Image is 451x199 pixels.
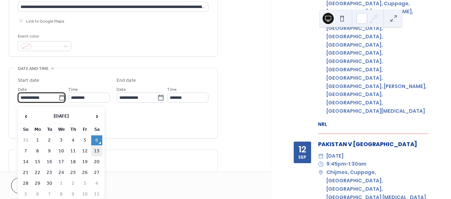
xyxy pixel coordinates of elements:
[32,178,43,189] td: 29
[20,135,31,145] td: 31
[91,178,102,189] td: 4
[91,125,102,135] th: Sa
[318,152,324,160] div: ​
[68,135,79,145] td: 4
[18,33,70,40] div: Event color
[91,146,102,156] td: 13
[117,77,136,84] div: End date
[32,146,43,156] td: 8
[44,168,55,178] td: 23
[91,157,102,167] td: 20
[318,121,428,128] div: NRL
[79,146,90,156] td: 12
[18,86,27,93] span: Date
[20,168,31,178] td: 21
[32,109,90,124] th: [DATE]
[79,157,90,167] td: 19
[56,135,67,145] td: 3
[44,125,55,135] th: Tu
[20,157,31,167] td: 14
[318,140,428,149] div: PAKISTAN V [GEOGRAPHIC_DATA]
[32,157,43,167] td: 15
[91,168,102,178] td: 27
[326,152,343,160] span: [DATE]
[346,160,348,168] span: -
[21,109,31,123] span: ‹
[56,168,67,178] td: 24
[11,178,54,193] button: Cancel
[68,157,79,167] td: 18
[79,135,90,145] td: 5
[44,178,55,189] td: 30
[56,157,67,167] td: 17
[91,135,102,145] td: 6
[298,155,306,160] div: Sep
[79,168,90,178] td: 26
[68,86,78,93] span: Time
[348,160,366,168] span: 1:30am
[26,18,64,25] span: Link to Google Maps
[20,178,31,189] td: 28
[18,65,49,72] span: Date and time
[92,109,102,123] span: ›
[20,125,31,135] th: Su
[56,146,67,156] td: 10
[56,178,67,189] td: 1
[44,146,55,156] td: 9
[44,157,55,167] td: 16
[79,178,90,189] td: 3
[79,125,90,135] th: Fr
[299,145,306,154] div: 12
[318,168,324,177] div: ​
[44,135,55,145] td: 2
[20,146,31,156] td: 7
[32,125,43,135] th: Mo
[68,125,79,135] th: Th
[18,77,39,84] div: Start date
[68,168,79,178] td: 25
[32,135,43,145] td: 1
[318,160,324,168] div: ​
[32,168,43,178] td: 22
[56,125,67,135] th: We
[326,160,346,168] span: 9:45pm
[68,178,79,189] td: 2
[68,146,79,156] td: 11
[167,86,177,93] span: Time
[117,86,126,93] span: Date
